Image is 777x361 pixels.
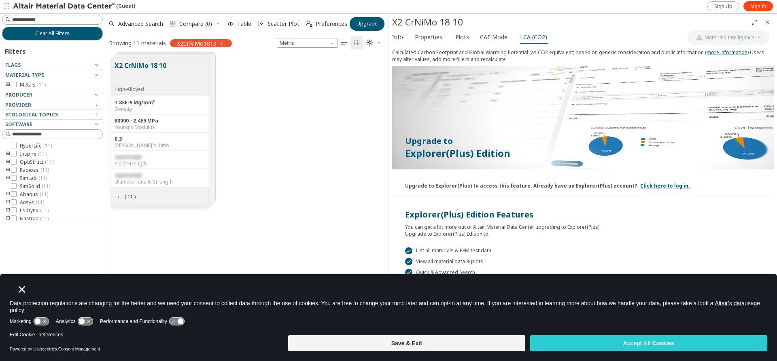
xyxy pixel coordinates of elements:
button: Full Screen [748,16,761,29]
button: Tile View [350,36,363,49]
button: Flags [2,60,103,70]
div: Yield Strength [115,160,206,167]
i: toogle group [5,82,11,88]
span: Radioss [20,167,49,173]
p: Upgrade to [405,135,761,147]
span: ( 11 ) [40,167,49,173]
span: ( 11 ) [40,207,49,214]
span: Provider [5,101,31,108]
div: Showing 11 materials [109,39,166,47]
div: Density [115,106,206,112]
span: Sign Up [714,3,732,10]
span: Material Type [5,72,44,78]
i: toogle group [5,175,11,182]
span: CAE Model [480,31,509,44]
button: ( 11 ) [111,189,139,205]
div:  [405,258,412,265]
span: ( 11 ) [43,142,52,149]
div: High-Alloyed [115,86,166,93]
span: Ls-Dyna [20,207,49,214]
div: 80000 - 2.4E5 MPa [115,118,206,124]
span: Materials Intelligence [705,34,754,41]
div: X2 CrNiMo 18 10 [392,16,748,29]
button: Close [761,16,774,29]
i:  [354,40,360,46]
span: Info [392,31,403,44]
div: Calculated Carbon Footprint and Global Warming Potential (as CO2 equivalent) based on generic con... [392,49,774,66]
button: Table View [338,36,350,49]
i: toogle group [5,167,11,173]
div: Young's Modulus [115,124,206,131]
span: Ecological Topics [5,111,58,118]
div: (Guest) [13,2,135,11]
span: Metals [20,82,46,88]
i:  [170,21,176,27]
span: HyperLife [20,143,52,149]
i: toogle group [5,159,11,165]
span: Preferences [316,21,347,27]
div: View all material data & plots [405,258,761,265]
span: Upgrade [357,21,378,27]
img: AI Copilot [696,34,703,41]
button: Material Type [2,70,103,80]
a: more information [707,49,747,56]
span: Nastran [20,215,49,222]
span: Clear All Filters [35,30,70,37]
button: Upgrade [350,17,384,31]
span: Abaqus [20,191,48,198]
a: Sign In [743,1,773,11]
span: ( 11 ) [45,158,53,165]
i: toogle group [5,215,11,222]
span: Ansys [20,199,44,206]
i: toogle group [5,199,11,206]
div: grid [105,51,388,337]
i:  [367,40,373,46]
button: Provider [2,100,103,110]
span: ( 11 ) [40,191,48,198]
div: Quick & Advanced Search [405,269,761,276]
button: Software [2,120,103,129]
i: toogle group [5,151,11,157]
span: Producer [5,91,32,98]
span: Table [237,21,251,27]
span: Compare (0) [179,21,212,27]
button: Producer [2,90,103,100]
span: ( 11 ) [40,215,49,222]
span: X2CrNiMo1810 [177,40,217,47]
div: 0.3 [115,136,206,142]
button: Theme [363,36,384,49]
a: Sign Up [707,1,739,11]
div: Unit System [277,38,338,48]
img: Altair Material Data Center [13,2,116,11]
span: Plots [455,31,469,44]
span: restricted [115,172,141,179]
span: Inspire [20,151,47,157]
button: Clear All Filters [2,27,103,40]
div: Filters [2,40,30,60]
span: Scatter Plot [267,21,299,27]
button: AI CopilotMaterials Intelligence [688,31,769,44]
button: X2 CrNiMo 18 10 [115,61,166,86]
div: Explorer(Plus) Edition Features [405,209,761,220]
div:  [405,247,412,255]
i: toogle group [5,191,11,198]
div: Ultimate Tensile Strength [115,179,206,185]
a: Click here to log in. [640,182,690,189]
i:  [341,40,347,46]
span: LCA (CO2) [520,31,547,44]
span: Metric [277,38,338,48]
span: Flags [5,61,21,68]
span: ( 11 ) [37,81,46,88]
div: You can get a lot more out of Altair Material Data Center upgrading to Explorer(Plus). Upgrade to... [405,220,761,237]
i:  [306,21,312,27]
span: ( 11 ) [38,175,47,182]
span: OptiStruct [20,159,53,165]
div:  [405,269,412,276]
span: Software [5,121,32,128]
p: Explorer(Plus) Edition [405,147,761,160]
span: Sign In [750,3,766,10]
span: ( 11 ) [38,150,47,157]
i: toogle group [5,207,11,214]
span: ( 11 ) [125,194,136,199]
span: SimSolid [20,183,50,190]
